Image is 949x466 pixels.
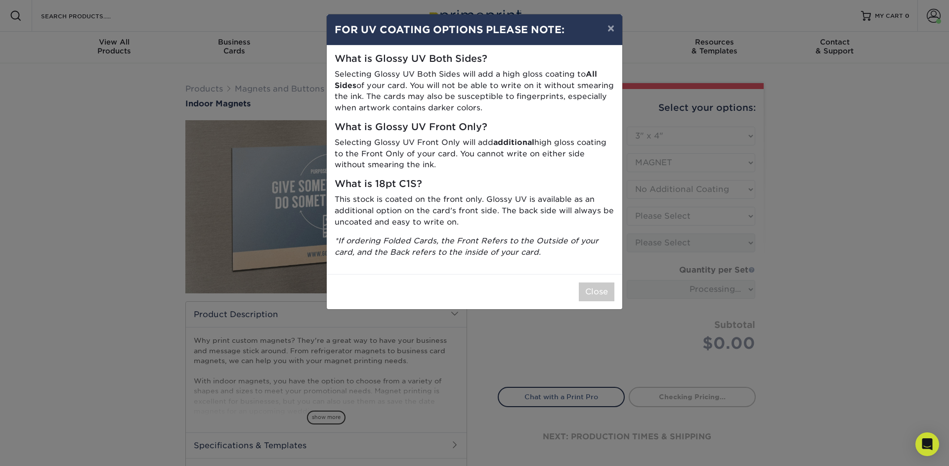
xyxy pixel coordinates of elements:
[335,236,599,257] i: *If ordering Folded Cards, the Front Refers to the Outside of your card, and the Back refers to t...
[600,14,622,42] button: ×
[335,122,614,133] h5: What is Glossy UV Front Only?
[335,69,614,114] p: Selecting Glossy UV Both Sides will add a high gloss coating to of your card. You will not be abl...
[335,53,614,65] h5: What is Glossy UV Both Sides?
[915,432,939,456] div: Open Intercom Messenger
[335,137,614,171] p: Selecting Glossy UV Front Only will add high gloss coating to the Front Only of your card. You ca...
[493,138,534,147] strong: additional
[335,69,597,90] strong: All Sides
[335,22,614,37] h4: FOR UV COATING OPTIONS PLEASE NOTE:
[335,194,614,228] p: This stock is coated on the front only. Glossy UV is available as an additional option on the car...
[335,179,614,190] h5: What is 18pt C1S?
[579,282,614,301] button: Close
